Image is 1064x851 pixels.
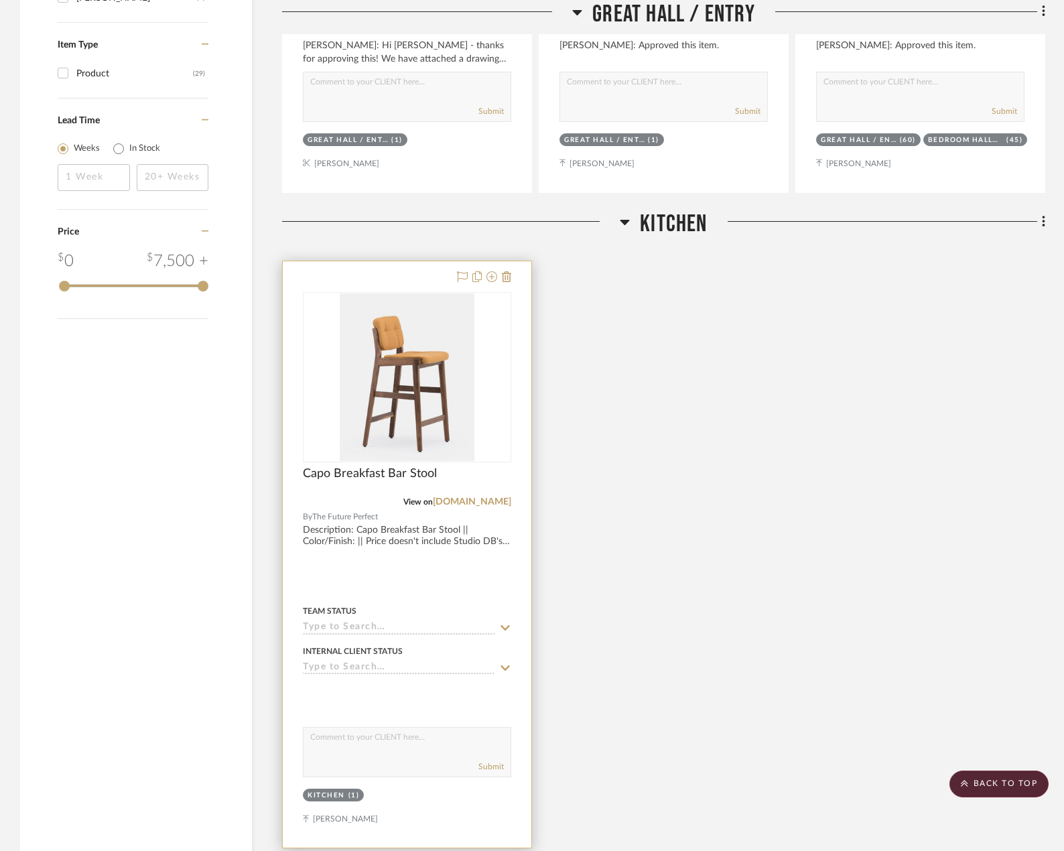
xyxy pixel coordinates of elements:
[403,498,433,506] span: View on
[303,645,403,657] div: Internal Client Status
[821,135,896,145] div: Great Hall / Entry
[74,142,100,155] label: Weeks
[433,497,511,507] a: [DOMAIN_NAME]
[1006,135,1022,145] div: (45)
[308,135,388,145] div: Great Hall / Entry
[816,39,1024,66] div: [PERSON_NAME]: Approved this item.
[137,164,209,191] input: 20+ Weeks
[193,63,205,84] div: (29)
[928,135,1004,145] div: Bedroom Hallway
[992,105,1017,117] button: Submit
[129,142,160,155] label: In Stock
[303,605,356,617] div: Team Status
[735,105,760,117] button: Submit
[348,791,360,801] div: (1)
[303,622,495,635] input: Type to Search…
[900,135,916,145] div: (60)
[58,40,98,50] span: Item Type
[564,135,645,145] div: Great Hall / Entry
[58,227,79,237] span: Price
[640,210,707,239] span: Kitchen
[303,511,312,523] span: By
[308,791,345,801] div: Kitchen
[949,771,1049,797] scroll-to-top-button: BACK TO TOP
[58,116,100,125] span: Lead Time
[76,63,193,84] div: Product
[391,135,403,145] div: (1)
[478,761,504,773] button: Submit
[303,39,511,66] div: [PERSON_NAME]: Hi [PERSON_NAME] - thanks for approving this! We have attached a drawing for appro...
[340,293,474,461] img: Capo Breakfast Bar Stool
[478,105,504,117] button: Submit
[58,164,130,191] input: 1 Week
[58,249,74,273] div: 0
[304,293,511,462] div: 0
[559,39,768,66] div: [PERSON_NAME]: Approved this item.
[303,466,437,481] span: Capo Breakfast Bar Stool
[648,135,659,145] div: (1)
[312,511,378,523] span: The Future Perfect
[303,662,495,675] input: Type to Search…
[147,249,208,273] div: 7,500 +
